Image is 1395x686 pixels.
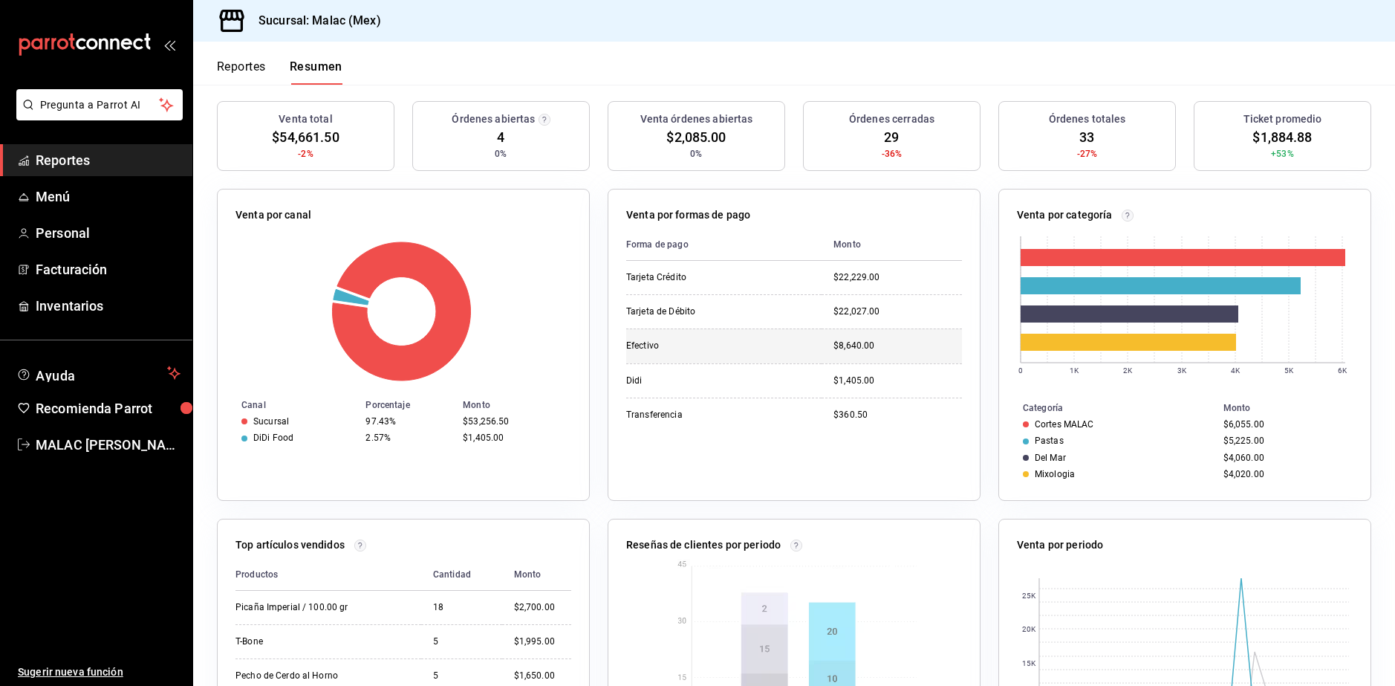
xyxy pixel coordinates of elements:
[1284,366,1294,375] text: 5K
[1177,366,1187,375] text: 3K
[833,375,962,387] div: $1,405.00
[626,340,775,352] div: Efectivo
[626,271,775,284] div: Tarjeta Crédito
[218,397,360,413] th: Canal
[290,59,342,85] button: Resumen
[421,559,502,591] th: Cantidad
[36,150,181,170] span: Reportes
[999,400,1217,416] th: Categoría
[365,416,451,427] div: 97.43%
[849,111,934,127] h3: Órdenes cerradas
[1223,419,1347,430] div: $6,055.00
[433,670,490,682] div: 5
[217,59,342,85] div: navigation tabs
[1123,366,1133,375] text: 2K
[833,340,962,352] div: $8,640.00
[640,111,753,127] h3: Venta órdenes abiertas
[10,108,183,123] a: Pregunta a Parrot AI
[1070,366,1079,375] text: 1K
[1079,127,1094,147] span: 33
[457,397,589,413] th: Monto
[235,207,311,223] p: Venta por canal
[452,111,535,127] h3: Órdenes abiertas
[1022,659,1036,667] text: 15K
[36,187,181,207] span: Menú
[833,271,962,284] div: $22,229.00
[247,12,381,30] h3: Sucursal: Malac (Mex)
[1231,366,1240,375] text: 4K
[502,559,571,591] th: Monto
[463,433,565,443] div: $1,405.00
[626,375,775,387] div: Didi
[279,111,332,127] h3: Venta total
[1035,419,1094,430] div: Cortes MALAC
[16,89,183,120] button: Pregunta a Parrot AI
[1035,469,1075,479] div: Mixologia
[626,207,750,223] p: Venta por formas de pago
[433,635,490,648] div: 5
[36,296,181,316] span: Inventarios
[514,670,571,682] div: $1,650.00
[365,433,451,443] div: 2.57%
[1223,453,1347,463] div: $4,060.00
[253,416,289,427] div: Sucursal
[1243,111,1322,127] h3: Ticket promedio
[235,601,384,614] div: Picaña Imperial / 100.00 gr
[1049,111,1126,127] h3: Órdenes totales
[626,305,775,318] div: Tarjeta de Débito
[833,305,962,318] div: $22,027.00
[882,147,903,161] span: -36%
[514,601,571,614] div: $2,700.00
[497,127,504,147] span: 4
[463,416,565,427] div: $53,256.50
[833,409,962,421] div: $360.50
[217,59,266,85] button: Reportes
[666,127,726,147] span: $2,085.00
[495,147,507,161] span: 0%
[1017,207,1113,223] p: Venta por categoría
[1035,436,1064,446] div: Pastas
[1271,147,1294,161] span: +53%
[1338,366,1347,375] text: 6K
[360,397,457,413] th: Porcentaje
[433,601,490,614] div: 18
[1223,469,1347,479] div: $4,020.00
[235,559,421,591] th: Productos
[626,537,781,553] p: Reseñas de clientes por periodo
[36,435,181,455] span: MALAC [PERSON_NAME]
[235,670,384,682] div: Pecho de Cerdo al Horno
[272,127,339,147] span: $54,661.50
[163,39,175,51] button: open_drawer_menu
[1035,453,1066,463] div: Del Mar
[1217,400,1370,416] th: Monto
[298,147,313,161] span: -2%
[1022,592,1036,600] text: 25K
[36,259,181,279] span: Facturación
[36,398,181,418] span: Recomienda Parrot
[36,364,161,382] span: Ayuda
[36,223,181,243] span: Personal
[1022,625,1036,633] text: 20K
[235,537,345,553] p: Top artículos vendidos
[1077,147,1098,161] span: -27%
[235,635,384,648] div: T-Bone
[1018,366,1023,375] text: 0
[514,635,571,648] div: $1,995.00
[822,229,962,261] th: Monto
[1252,127,1312,147] span: $1,884.88
[626,409,775,421] div: Transferencia
[690,147,702,161] span: 0%
[18,664,181,680] span: Sugerir nueva función
[626,229,822,261] th: Forma de pago
[253,433,293,443] div: DiDi Food
[40,97,160,113] span: Pregunta a Parrot AI
[1223,436,1347,446] div: $5,225.00
[884,127,899,147] span: 29
[1017,537,1103,553] p: Venta por periodo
